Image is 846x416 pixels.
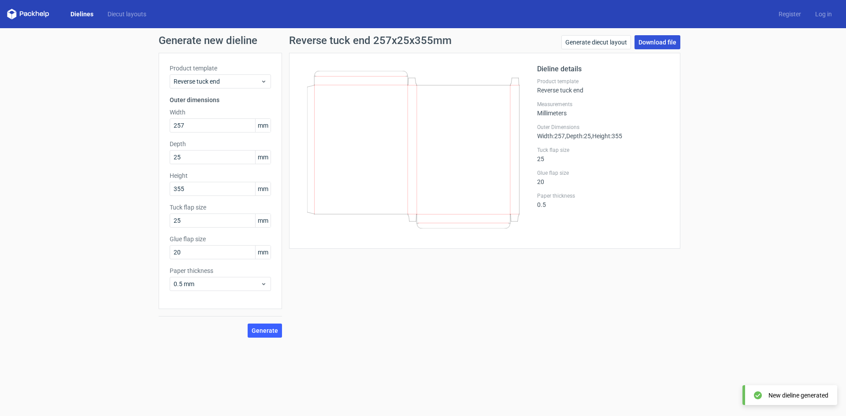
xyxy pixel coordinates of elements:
span: mm [255,214,271,227]
label: Paper thickness [537,192,669,199]
label: Glue flap size [170,235,271,243]
label: Outer Dimensions [537,124,669,131]
a: Dielines [63,10,100,18]
a: Diecut layouts [100,10,153,18]
span: , Height : 355 [591,133,622,140]
span: mm [255,119,271,132]
label: Tuck flap size [170,203,271,212]
span: , Depth : 25 [565,133,591,140]
span: Width : 257 [537,133,565,140]
div: Reverse tuck end [537,78,669,94]
label: Width [170,108,271,117]
a: Register [772,10,808,18]
span: Reverse tuck end [174,77,260,86]
label: Tuck flap size [537,147,669,154]
div: 25 [537,147,669,162]
label: Measurements [537,101,669,108]
label: Glue flap size [537,169,669,177]
button: Generate [248,324,282,338]
h3: Outer dimensions [170,96,271,104]
label: Product template [537,78,669,85]
h1: Generate new dieline [159,35,687,46]
label: Product template [170,64,271,73]
a: Generate diecut layout [561,35,631,49]
label: Height [170,171,271,180]
label: Paper thickness [170,266,271,275]
a: Download file [634,35,680,49]
h1: Reverse tuck end 257x25x355mm [289,35,452,46]
h2: Dieline details [537,64,669,74]
span: mm [255,246,271,259]
span: 0.5 mm [174,280,260,288]
span: mm [255,182,271,195]
div: New dieline generated [768,391,828,400]
label: Depth [170,140,271,148]
div: 0.5 [537,192,669,208]
div: Millimeters [537,101,669,117]
span: Generate [252,328,278,334]
div: 20 [537,169,669,185]
span: mm [255,151,271,164]
a: Log in [808,10,839,18]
